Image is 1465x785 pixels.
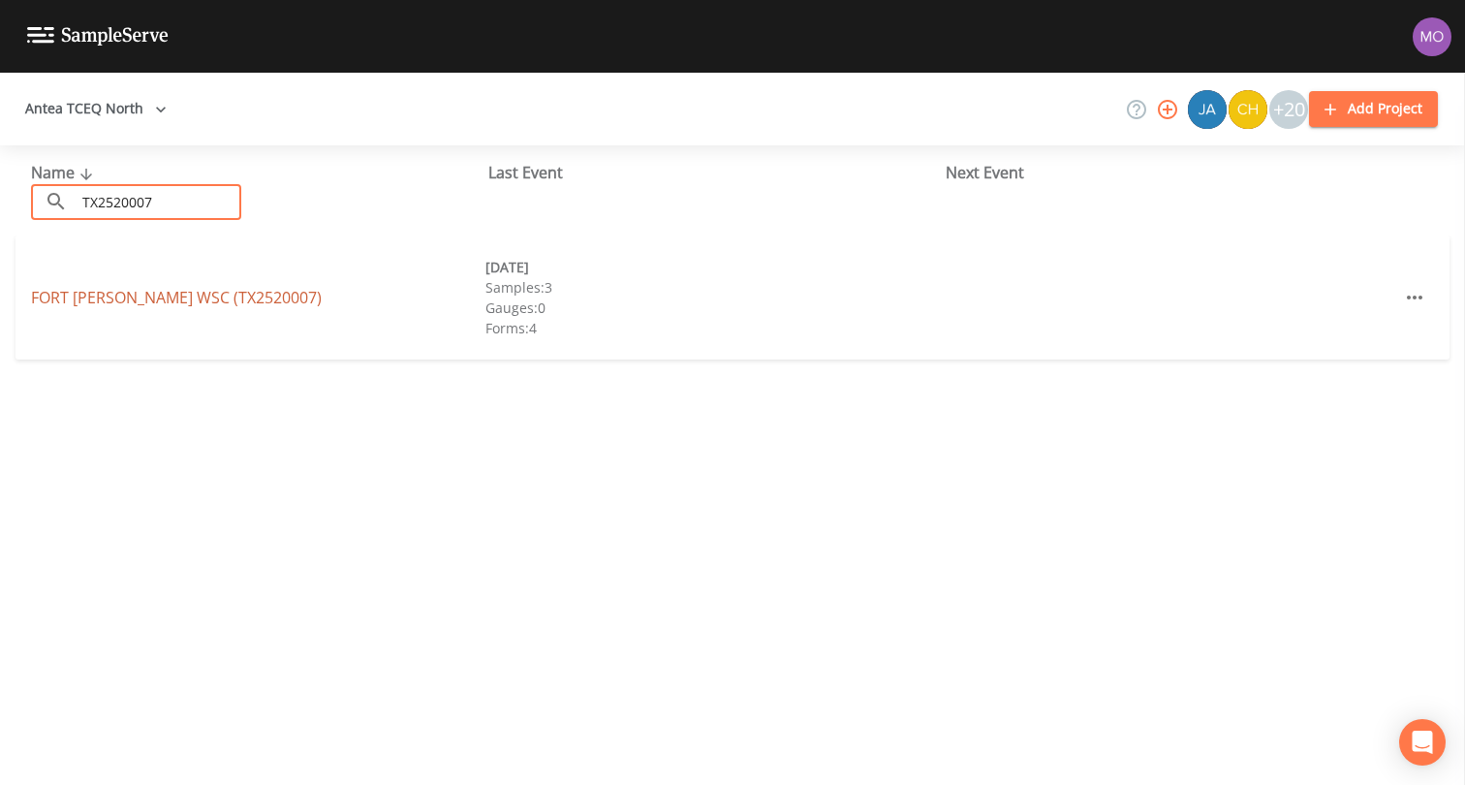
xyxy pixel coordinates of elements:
button: Antea TCEQ North [17,91,174,127]
div: Next Event [946,161,1403,184]
div: Open Intercom Messenger [1399,719,1446,766]
div: +20 [1269,90,1308,129]
img: c74b8b8b1c7a9d34f67c5e0ca157ed15 [1229,90,1267,129]
img: 2e773653e59f91cc345d443c311a9659 [1188,90,1227,129]
a: FORT [PERSON_NAME] WSC (TX2520007) [31,287,322,308]
div: [DATE] [485,257,940,277]
button: Add Project [1309,91,1438,127]
div: Gauges: 0 [485,298,940,318]
div: Charles Medina [1228,90,1268,129]
div: Last Event [488,161,946,184]
img: logo [27,27,169,46]
span: Name [31,162,98,183]
div: James Whitmire [1187,90,1228,129]
img: 4e251478aba98ce068fb7eae8f78b90c [1413,17,1451,56]
input: Search Projects [76,184,241,220]
div: Samples: 3 [485,277,940,298]
div: Forms: 4 [485,318,940,338]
